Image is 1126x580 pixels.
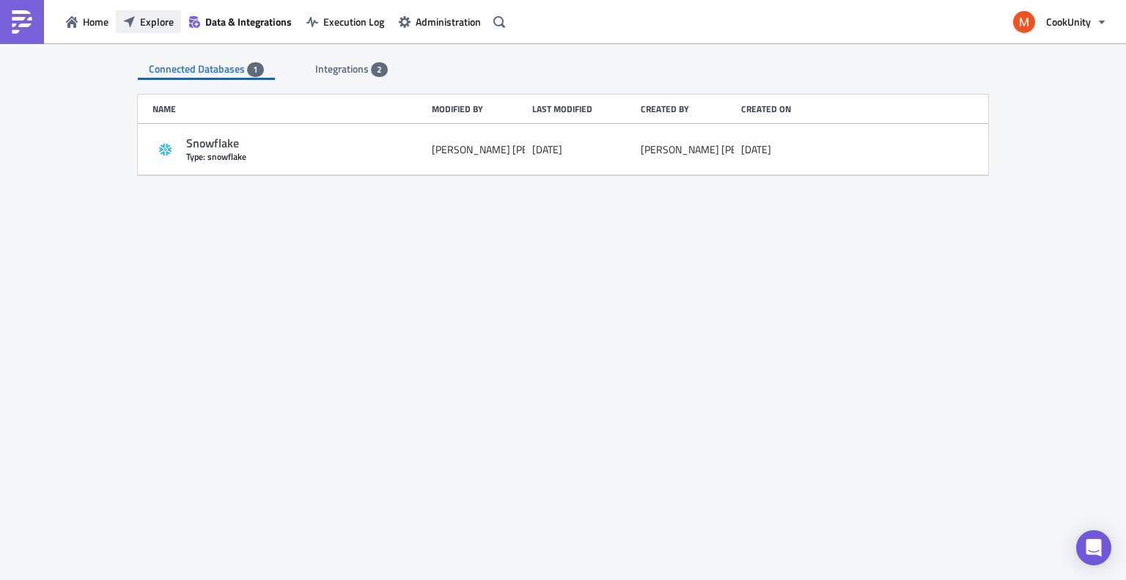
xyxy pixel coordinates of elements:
[116,10,181,33] button: Explore
[377,64,382,76] span: 2
[641,103,734,114] div: Created by
[432,103,525,114] div: Modified by
[532,103,633,114] div: Last modified
[1012,10,1037,34] img: Avatar
[323,14,384,29] span: Execution Log
[432,143,591,156] div: [PERSON_NAME] [PERSON_NAME]
[152,103,424,114] div: Name
[741,103,842,114] div: Created on
[416,14,481,29] span: Administration
[741,143,771,156] time: 2023-11-09T22:27:13Z
[315,61,371,76] span: Integrations
[181,10,299,33] button: Data & Integrations
[532,143,562,156] time: 2025-09-08T16:14:32Z
[83,14,108,29] span: Home
[391,10,488,33] button: Administration
[140,14,174,29] span: Explore
[186,136,424,151] div: Snowflake
[205,14,292,29] span: Data & Integrations
[253,64,258,76] span: 1
[1004,6,1115,38] button: CookUnity
[10,10,34,34] img: PushMetrics
[1046,14,1091,29] span: CookUnity
[149,61,247,76] span: Connected Databases
[186,151,424,162] div: Type: snowflake
[1076,530,1111,565] div: Open Intercom Messenger
[641,143,800,156] div: [PERSON_NAME] [PERSON_NAME]
[299,10,391,33] button: Execution Log
[59,10,116,33] button: Home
